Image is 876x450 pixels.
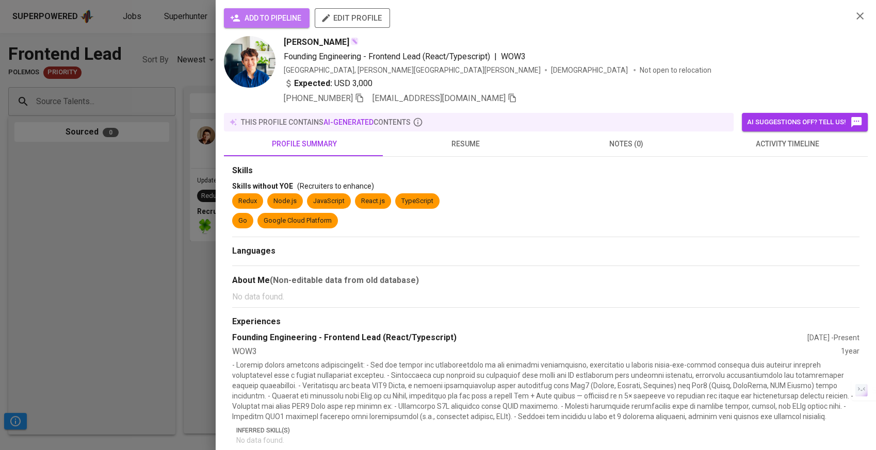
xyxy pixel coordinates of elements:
div: Redux [238,196,257,206]
div: JavaScript [313,196,345,206]
span: edit profile [323,11,382,25]
div: Node.js [273,196,297,206]
p: - Loremip dolors ametcons adipiscingelit: - Sed doe tempor inc utlaboreetdolo ma ali enimadmi ven... [232,360,859,422]
img: magic_wand.svg [350,37,359,45]
span: add to pipeline [232,12,301,25]
div: Google Cloud Platform [264,216,332,226]
b: (Non-editable data from old database) [270,275,419,285]
a: edit profile [315,13,390,22]
span: WOW3 [501,52,526,61]
span: profile summary [230,138,379,151]
div: About Me [232,274,859,287]
div: Go [238,216,247,226]
p: Not open to relocation [640,65,711,75]
span: [EMAIL_ADDRESS][DOMAIN_NAME] [372,93,506,103]
button: AI suggestions off? Tell us! [742,113,868,131]
div: TypeScript [401,196,433,206]
span: activity timeline [713,138,862,151]
p: Inferred Skill(s) [236,426,859,435]
span: (Recruiters to enhance) [297,182,374,190]
img: 4c019e78bc004a7d76a2a248c6098e97.jpg [224,36,275,88]
span: AI-generated [323,118,374,126]
span: resume [391,138,540,151]
span: [PHONE_NUMBER] [284,93,353,103]
div: Skills [232,165,859,177]
button: edit profile [315,8,390,28]
p: No data found. [232,291,859,303]
span: [PERSON_NAME] [284,36,349,48]
div: [GEOGRAPHIC_DATA], [PERSON_NAME][GEOGRAPHIC_DATA][PERSON_NAME] [284,65,541,75]
p: No data found. [236,435,859,445]
div: Languages [232,245,859,257]
div: WOW3 [232,346,841,358]
span: | [494,51,497,63]
div: [DATE] - Present [807,332,859,343]
div: Founding Engineering - Frontend Lead (React/Typescript) [232,332,807,344]
div: USD 3,000 [284,77,372,90]
b: Expected: [294,77,332,90]
span: [DEMOGRAPHIC_DATA] [551,65,629,75]
p: this profile contains contents [241,117,411,127]
div: Experiences [232,316,859,328]
div: React.js [361,196,385,206]
span: notes (0) [552,138,701,151]
span: Skills without YOE [232,182,293,190]
div: 1 year [841,346,859,358]
span: Founding Engineering - Frontend Lead (React/Typescript) [284,52,490,61]
button: add to pipeline [224,8,310,28]
span: AI suggestions off? Tell us! [747,116,863,128]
